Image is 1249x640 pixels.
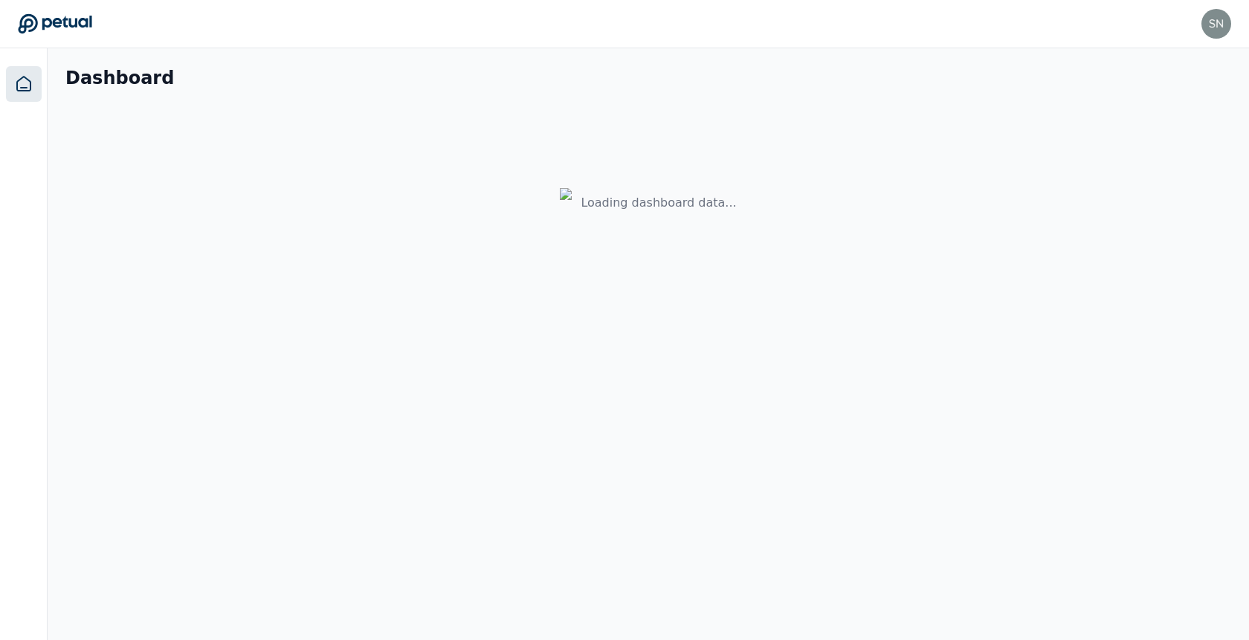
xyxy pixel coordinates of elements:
h1: Dashboard [65,66,174,90]
div: Loading dashboard data... [581,194,736,212]
a: Go to Dashboard [18,13,92,34]
img: snir+arm@petual.ai [1201,9,1231,39]
a: Dashboard [6,66,42,102]
img: Logo [560,188,575,218]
